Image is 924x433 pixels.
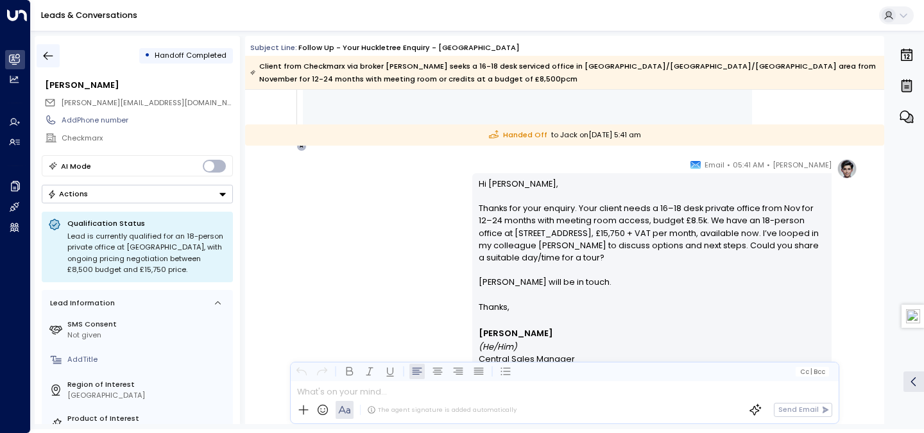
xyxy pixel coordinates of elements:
[733,158,764,171] span: 05:41 AM
[250,60,878,85] div: Client from Checkmarx via broker [PERSON_NAME] seeks a 16-18 desk serviced office in [GEOGRAPHIC_...
[800,368,825,375] span: Cc Bcc
[46,298,115,309] div: Lead Information
[67,218,227,228] p: Qualification Status
[67,319,228,330] label: SMS Consent
[67,330,228,341] div: Not given
[837,158,857,179] img: profile-logo.png
[62,115,232,126] div: AddPhone number
[42,185,233,203] div: Button group with a nested menu
[155,50,227,60] span: Handoff Completed
[61,98,245,108] span: [PERSON_NAME][EMAIL_ADDRESS][DOMAIN_NAME]
[810,368,812,375] span: |
[489,130,547,140] span: Handed Off
[47,189,88,198] div: Actions
[67,379,228,390] label: Region of Interest
[144,46,150,65] div: •
[45,79,232,91] div: [PERSON_NAME]
[250,42,297,53] span: Subject Line:
[298,42,520,53] div: Follow up - Your Huckletree Enquiry - [GEOGRAPHIC_DATA]
[41,10,137,21] a: Leads & Conversations
[62,133,232,144] div: Checkmarx
[773,158,832,171] span: [PERSON_NAME]
[67,390,228,401] div: [GEOGRAPHIC_DATA]
[42,185,233,203] button: Actions
[479,328,553,339] strong: [PERSON_NAME]
[61,98,233,108] span: jamie@primeofficesearch.com
[705,158,724,171] span: Email
[479,178,826,301] p: Hi [PERSON_NAME], Thanks for your enquiry. Your client needs a 16–18 desk private office from Nov...
[294,364,309,379] button: Undo
[67,354,228,365] div: AddTitle
[61,160,91,173] div: AI Mode
[67,413,228,424] label: Product of Interest
[767,158,770,171] span: •
[796,367,829,377] button: Cc|Bcc
[367,405,517,414] div: The agent signature is added automatically
[727,158,730,171] span: •
[245,124,884,146] div: to Jack on [DATE] 5:41 am
[314,364,330,379] button: Redo
[479,341,517,352] em: (He/Him)
[67,231,227,276] div: Lead is currently qualified for an 18-person private office at [GEOGRAPHIC_DATA], with ongoing pr...
[479,353,575,365] span: Central Sales Manager
[296,141,307,151] div: A
[479,301,509,313] span: Thanks,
